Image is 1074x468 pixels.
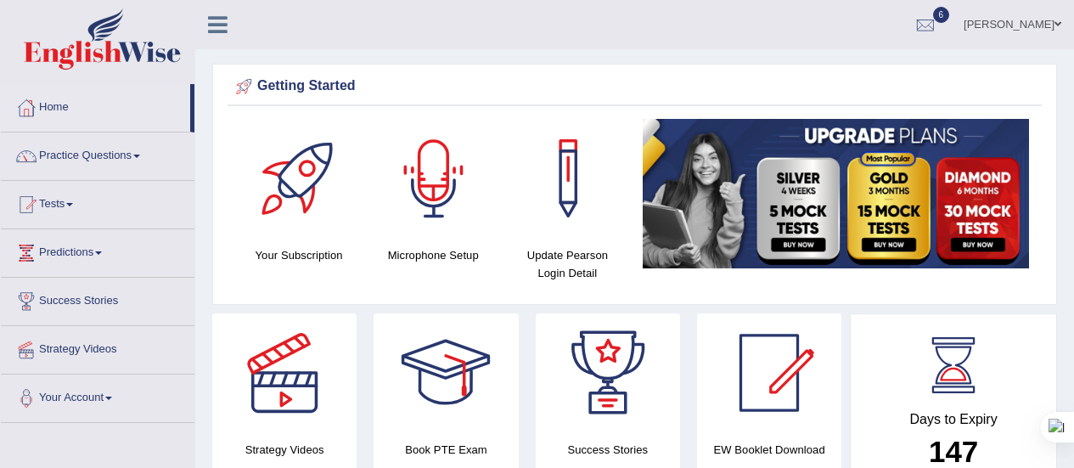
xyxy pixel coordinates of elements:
a: Your Account [1,375,194,417]
a: Predictions [1,229,194,272]
img: small5.jpg [643,119,1029,268]
a: Home [1,84,190,127]
a: Practice Questions [1,133,194,175]
a: Tests [1,181,194,223]
span: 6 [933,7,950,23]
h4: Success Stories [536,441,680,459]
h4: Book PTE Exam [374,441,518,459]
b: 147 [929,435,978,468]
h4: Days to Expiry [869,412,1037,427]
h4: Microphone Setup [374,246,492,264]
h4: EW Booklet Download [697,441,841,459]
div: Getting Started [232,74,1037,99]
h4: Update Pearson Login Detail [509,246,626,282]
a: Success Stories [1,278,194,320]
h4: Strategy Videos [212,441,357,459]
a: Strategy Videos [1,326,194,369]
h4: Your Subscription [240,246,357,264]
